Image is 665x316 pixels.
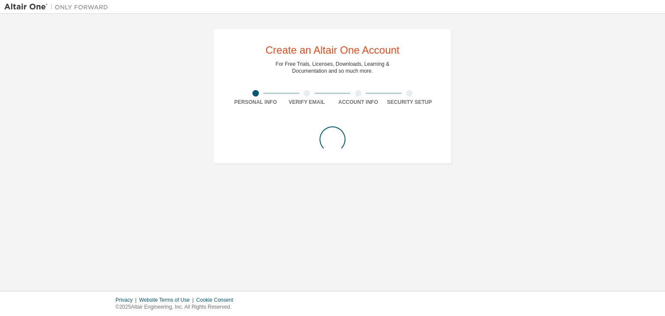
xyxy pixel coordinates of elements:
div: Security Setup [384,99,436,106]
div: Verify Email [281,99,333,106]
div: Cookie Consent [196,297,238,303]
div: Create an Altair One Account [265,45,400,55]
p: © 2025 Altair Engineering, Inc. All Rights Reserved. [116,303,239,311]
div: Website Terms of Use [139,297,196,303]
div: Personal Info [230,99,281,106]
img: Altair One [4,3,113,11]
div: For Free Trials, Licenses, Downloads, Learning & Documentation and so much more. [276,61,390,74]
div: Account Info [332,99,384,106]
div: Privacy [116,297,139,303]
